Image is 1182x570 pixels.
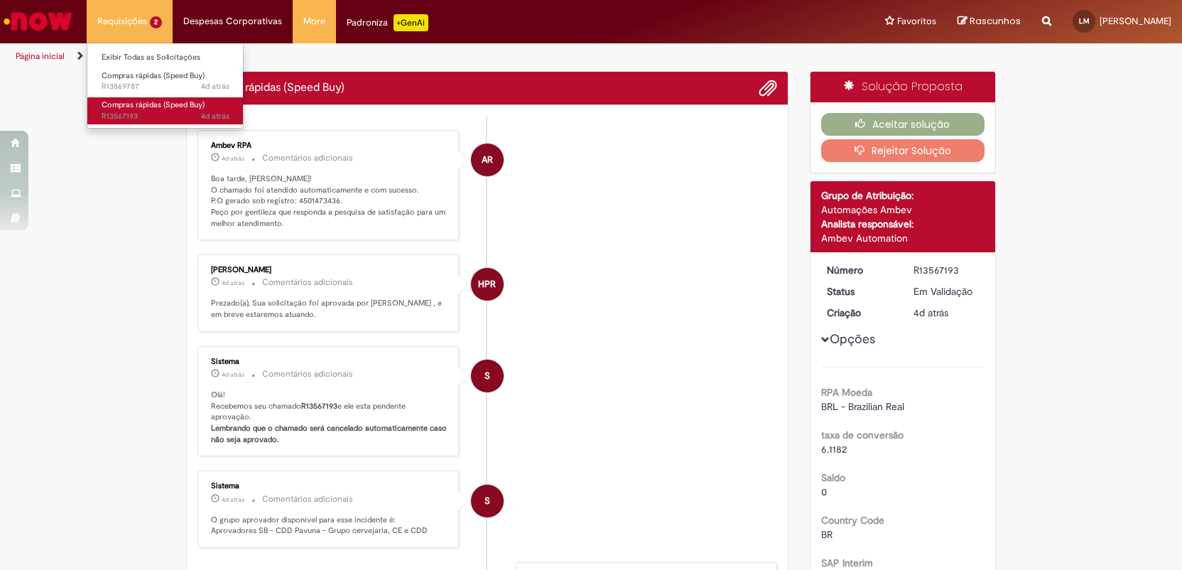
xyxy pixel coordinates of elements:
[87,50,244,65] a: Exibir Todas as Solicitações
[87,97,244,124] a: Aberto R13567193 : Compras rápidas (Speed Buy)
[211,298,448,320] p: Prezado(a), Sua solicitação foi aprovada por [PERSON_NAME] , e em breve estaremos atuando.
[16,50,65,62] a: Página inicial
[913,306,948,319] time: 25/09/2025 15:03:14
[222,370,244,379] span: 4d atrás
[183,14,282,28] span: Despesas Corporativas
[87,68,244,95] a: Aberto R13569787 : Compras rápidas (Speed Buy)
[810,72,996,102] div: Solução Proposta
[471,268,504,301] div: Heitor Pinage Ribeiro
[821,443,847,456] span: 6.1182
[1079,16,1090,26] span: LM
[821,188,985,203] div: Grupo de Atribuição:
[201,111,229,122] time: 25/09/2025 15:03:15
[821,528,833,541] span: BR
[87,43,244,129] ul: Requisições
[11,43,777,70] ul: Trilhas de página
[821,471,845,484] b: Saldo
[478,267,496,301] span: HPR
[222,279,244,287] time: 25/09/2025 15:05:56
[211,266,448,274] div: [PERSON_NAME]
[211,515,448,537] p: O grupo aprovador disponível para esse incidente é: Aprovadores SB - CDD Pavuna - Grupo cervejari...
[821,556,873,569] b: SAP Interim
[102,100,205,110] span: Compras rápidas (Speed Buy)
[102,70,205,81] span: Compras rápidas (Speed Buy)
[821,386,872,399] b: RPA Moeda
[201,81,229,92] time: 26/09/2025 10:31:07
[816,284,904,299] dt: Status
[347,14,428,31] div: Padroniza
[211,389,448,446] p: Olá! Recebemos seu chamado e ele esta pendente aprovação.
[482,143,493,177] span: AR
[211,357,448,366] div: Sistema
[821,485,827,498] span: 0
[821,514,884,527] b: Country Code
[222,495,244,504] span: 4d atrás
[913,284,980,299] div: Em Validação
[394,14,428,31] p: +GenAi
[759,79,777,97] button: Adicionar anexos
[816,306,904,320] dt: Criação
[1,7,75,36] img: ServiceNow
[821,217,985,231] div: Analista responsável:
[970,14,1021,28] span: Rascunhos
[913,306,980,320] div: 25/09/2025 15:03:14
[301,401,337,412] b: R13567193
[816,263,904,277] dt: Número
[201,111,229,122] span: 4d atrás
[821,400,904,413] span: BRL - Brazilian Real
[211,423,449,445] b: Lembrando que o chamado será cancelado automaticamente caso não seja aprovado.
[197,82,345,95] h2: Compras rápidas (Speed Buy) Histórico de tíquete
[262,276,353,289] small: Comentários adicionais
[913,306,948,319] span: 4d atrás
[222,154,244,163] time: 25/09/2025 17:55:37
[222,495,244,504] time: 25/09/2025 15:03:22
[471,485,504,517] div: System
[102,111,229,122] span: R13567193
[262,152,353,164] small: Comentários adicionais
[484,484,490,518] span: S
[471,360,504,392] div: System
[262,493,353,505] small: Comentários adicionais
[222,154,244,163] span: 4d atrás
[262,368,353,380] small: Comentários adicionais
[201,81,229,92] span: 4d atrás
[1100,15,1171,27] span: [PERSON_NAME]
[211,173,448,230] p: Boa tarde, [PERSON_NAME]! O chamado foi atendido automaticamente e com sucesso. P.O gerado sob re...
[222,279,244,287] span: 4d atrás
[303,14,325,28] span: More
[821,203,985,217] div: Automações Ambev
[821,113,985,136] button: Aceitar solução
[958,15,1021,28] a: Rascunhos
[821,139,985,162] button: Rejeitar Solução
[211,482,448,490] div: Sistema
[222,370,244,379] time: 25/09/2025 15:03:25
[97,14,147,28] span: Requisições
[821,429,904,441] b: taxa de conversão
[471,144,504,176] div: Ambev RPA
[211,141,448,150] div: Ambev RPA
[150,16,162,28] span: 2
[102,81,229,92] span: R13569787
[897,14,936,28] span: Favoritos
[484,359,490,393] span: S
[821,231,985,245] div: Ambev Automation
[913,263,980,277] div: R13567193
